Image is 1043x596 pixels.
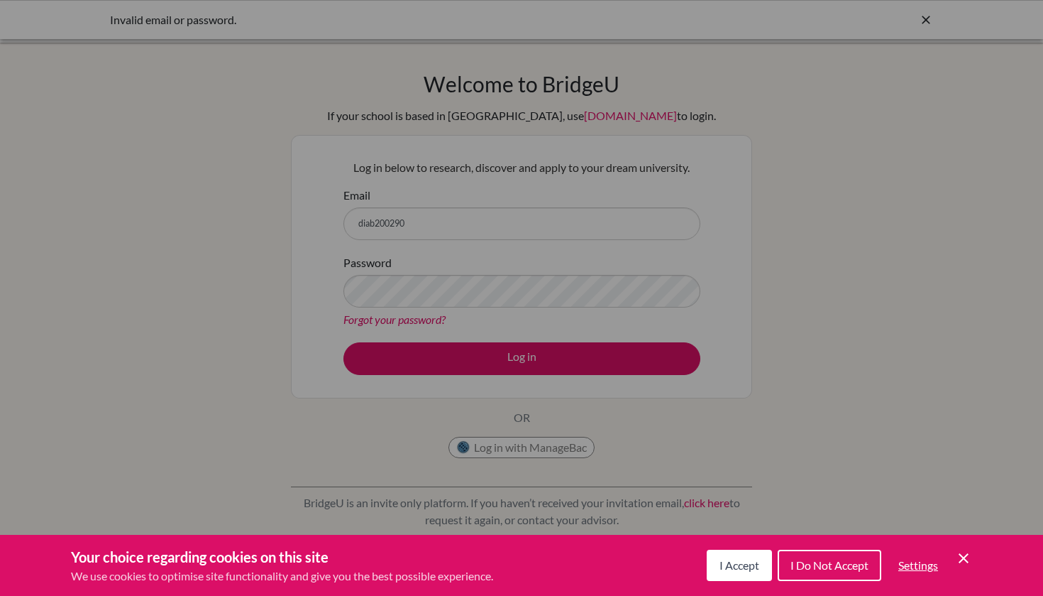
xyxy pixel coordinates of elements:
h3: Your choice regarding cookies on this site [71,546,493,568]
span: I Accept [719,558,759,572]
button: I Accept [707,550,772,581]
span: I Do Not Accept [790,558,868,572]
span: Settings [898,558,938,572]
p: We use cookies to optimise site functionality and give you the best possible experience. [71,568,493,585]
button: Save and close [955,550,972,567]
button: Settings [887,551,949,580]
button: I Do Not Accept [778,550,881,581]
